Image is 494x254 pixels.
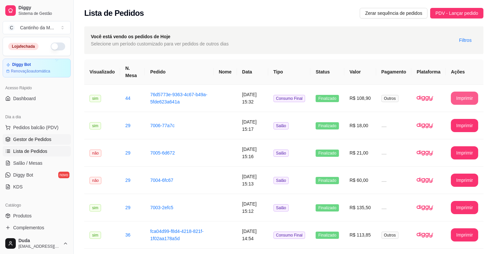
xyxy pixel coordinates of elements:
[3,134,71,145] a: Gestor de Pedidos
[451,92,478,105] button: Imprimir
[13,212,32,219] span: Produtos
[316,232,339,239] span: Finalizado
[3,93,71,104] a: Dashboard
[18,5,68,11] span: Diggy
[13,172,33,178] span: Diggy Bot
[411,59,446,85] th: Plataforma
[417,117,433,134] img: diggy
[145,59,213,85] th: Pedido
[237,139,268,167] td: [DATE] 15:16
[237,194,268,221] td: [DATE] 15:12
[13,160,42,166] span: Salão / Mesas
[12,62,31,67] article: Diggy Bot
[150,150,175,155] a: 7005-6d672
[344,221,376,249] td: R$ 113,85
[3,170,71,180] a: Diggy Botnovo
[125,232,131,238] a: 36
[381,232,399,239] span: Outros
[316,95,339,102] span: Finalizado
[84,8,144,18] h2: Lista de Pedidos
[451,174,478,187] button: Imprimir
[20,24,54,31] div: Cantinho da M ...
[11,69,50,74] article: Renovação automática
[451,201,478,214] button: Imprimir
[90,177,101,184] span: não
[451,146,478,159] button: Imprimir
[376,59,411,85] th: Pagamento
[237,167,268,194] td: [DATE] 15:13
[8,24,15,31] span: C
[150,92,207,104] a: 76d5773e-9363-4c67-b49a-5fde623a641a
[3,222,71,233] a: Complementos
[273,95,305,102] span: Consumo Final
[381,95,399,102] span: Outros
[344,112,376,139] td: R$ 18,00
[214,59,237,85] th: Nome
[344,85,376,112] td: R$ 108,90
[273,177,289,184] span: Salão
[13,148,47,155] span: Lista de Pedidos
[3,83,71,93] div: Acesso Rápido
[417,172,433,188] img: diggy
[3,236,71,251] button: Duda[EMAIL_ADDRESS][DOMAIN_NAME]
[344,139,376,167] td: R$ 21,00
[18,11,68,16] span: Sistema de Gestão
[268,59,311,85] th: Tipo
[344,59,376,85] th: Valor
[18,244,60,249] span: [EMAIL_ADDRESS][DOMAIN_NAME]
[125,178,131,183] a: 29
[3,211,71,221] a: Produtos
[454,35,477,45] button: Filtros
[125,205,131,210] a: 29
[3,182,71,192] a: KDS
[91,34,170,39] strong: Você está vendo os pedidos de Hoje
[3,146,71,156] a: Lista de Pedidos
[273,232,305,239] span: Consumo Final
[316,204,339,212] span: Finalizado
[310,59,344,85] th: Status
[3,21,71,34] button: Select a team
[316,122,339,129] span: Finalizado
[18,238,60,244] span: Duda
[237,85,268,112] td: [DATE] 15:32
[90,204,101,212] span: sim
[344,167,376,194] td: R$ 60,00
[3,200,71,211] div: Catálogo
[344,194,376,221] td: R$ 135,50
[91,40,229,47] span: Selecione um período customizado para ver pedidos de outros dias
[316,150,339,157] span: Finalizado
[435,10,478,17] span: PDV - Lançar pedido
[3,112,71,122] div: Dia a dia
[3,59,71,77] a: Diggy BotRenovaçãoautomática
[8,43,39,50] div: Loja fechada
[90,122,101,129] span: sim
[273,122,289,129] span: Salão
[3,3,71,18] a: DiggySistema de Gestão
[90,232,101,239] span: sim
[365,10,422,17] span: Zerar sequência de pedidos
[273,150,289,157] span: Salão
[90,150,101,157] span: não
[13,136,51,143] span: Gestor de Pedidos
[51,42,65,50] button: Alterar Status
[3,122,71,133] button: Pedidos balcão (PDV)
[451,228,478,241] button: Imprimir
[3,158,71,168] a: Salão / Mesas
[237,112,268,139] td: [DATE] 15:17
[417,90,433,106] img: diggy
[125,96,131,101] a: 44
[13,224,44,231] span: Complementos
[451,119,478,132] button: Imprimir
[84,59,120,85] th: Visualizado
[120,59,145,85] th: N. Mesa
[13,95,36,102] span: Dashboard
[446,59,483,85] th: Ações
[150,123,174,128] a: 7006-77a7c
[273,204,289,212] span: Salão
[13,124,59,131] span: Pedidos balcão (PDV)
[150,229,203,241] a: fca04d99-f8d4-4218-821f-1f02aa178a5d
[360,8,428,18] button: Zerar sequência de pedidos
[125,150,131,155] a: 29
[125,123,131,128] a: 29
[13,183,23,190] span: KDS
